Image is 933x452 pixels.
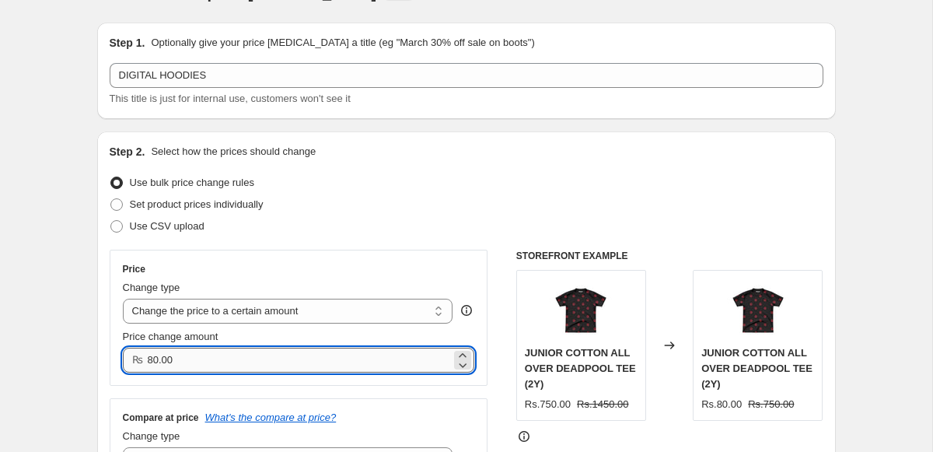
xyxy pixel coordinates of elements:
[130,177,254,188] span: Use bulk price change rules
[132,354,143,366] span: ₨
[130,220,204,232] span: Use CSV upload
[701,397,742,412] div: Rs.80.00
[205,412,337,423] button: What's the compare at price?
[110,63,823,88] input: 30% off holiday sale
[151,144,316,159] p: Select how the prices should change
[550,279,612,341] img: WhatsApp_Image_2024-09-04_at_2.22.48_PM_80x.jpg
[459,303,474,318] div: help
[577,397,629,412] strike: Rs.1450.00
[516,250,823,262] h6: STOREFRONT EXAMPLE
[123,430,180,442] span: Change type
[727,279,789,341] img: WhatsApp_Image_2024-09-04_at_2.22.48_PM_80x.jpg
[110,35,145,51] h2: Step 1.
[123,331,218,342] span: Price change amount
[130,198,264,210] span: Set product prices individually
[110,144,145,159] h2: Step 2.
[151,35,534,51] p: Optionally give your price [MEDICAL_DATA] a title (eg "March 30% off sale on boots")
[123,412,199,424] h3: Compare at price
[110,93,351,104] span: This title is just for internal use, customers won't see it
[525,347,636,390] span: JUNIOR COTTON ALL OVER DEADPOOL TEE (2Y)
[148,348,452,373] input: 80.00
[748,397,794,412] strike: Rs.750.00
[123,263,145,275] h3: Price
[525,397,571,412] div: Rs.750.00
[123,282,180,293] span: Change type
[701,347,812,390] span: JUNIOR COTTON ALL OVER DEADPOOL TEE (2Y)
